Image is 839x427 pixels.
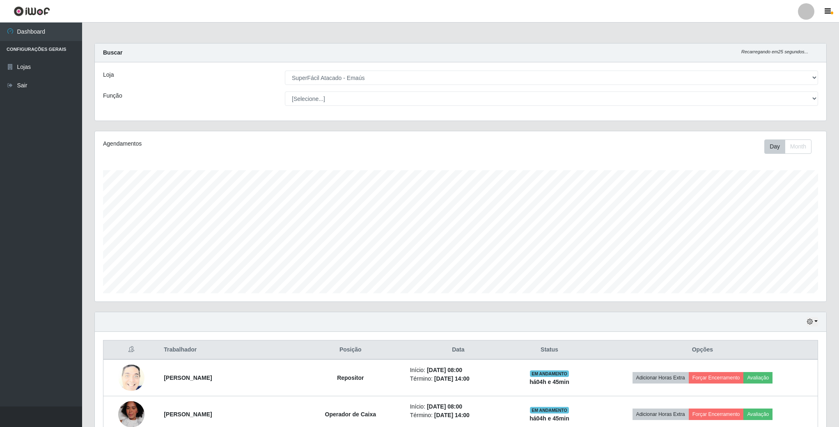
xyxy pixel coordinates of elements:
[743,409,773,420] button: Avaliação
[410,402,507,411] li: Início:
[764,139,785,154] button: Day
[633,409,689,420] button: Adicionar Horas Extra
[159,340,296,360] th: Trabalhador
[296,340,405,360] th: Posição
[337,374,364,381] strong: Repositor
[530,370,569,377] span: EM ANDAMENTO
[405,340,511,360] th: Data
[103,139,394,148] div: Agendamentos
[164,411,212,418] strong: [PERSON_NAME]
[689,372,744,384] button: Forçar Encerramento
[14,6,50,16] img: CoreUI Logo
[410,411,507,420] li: Término:
[434,375,470,382] time: [DATE] 14:00
[325,411,376,418] strong: Operador de Caixa
[103,71,114,79] label: Loja
[427,403,462,410] time: [DATE] 08:00
[530,407,569,413] span: EM ANDAMENTO
[743,372,773,384] button: Avaliação
[530,415,569,422] strong: há 04 h e 45 min
[587,340,818,360] th: Opções
[741,49,808,54] i: Recarregando em 25 segundos...
[511,340,587,360] th: Status
[785,139,811,154] button: Month
[764,139,811,154] div: First group
[633,372,689,384] button: Adicionar Horas Extra
[427,367,462,373] time: [DATE] 08:00
[164,374,212,381] strong: [PERSON_NAME]
[410,366,507,374] li: Início:
[118,362,144,394] img: 1746292948519.jpeg
[103,91,122,100] label: Função
[410,374,507,383] li: Término:
[103,49,122,56] strong: Buscar
[764,139,818,154] div: Toolbar with button groups
[434,412,470,418] time: [DATE] 14:00
[689,409,744,420] button: Forçar Encerramento
[530,379,569,385] strong: há 04 h e 45 min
